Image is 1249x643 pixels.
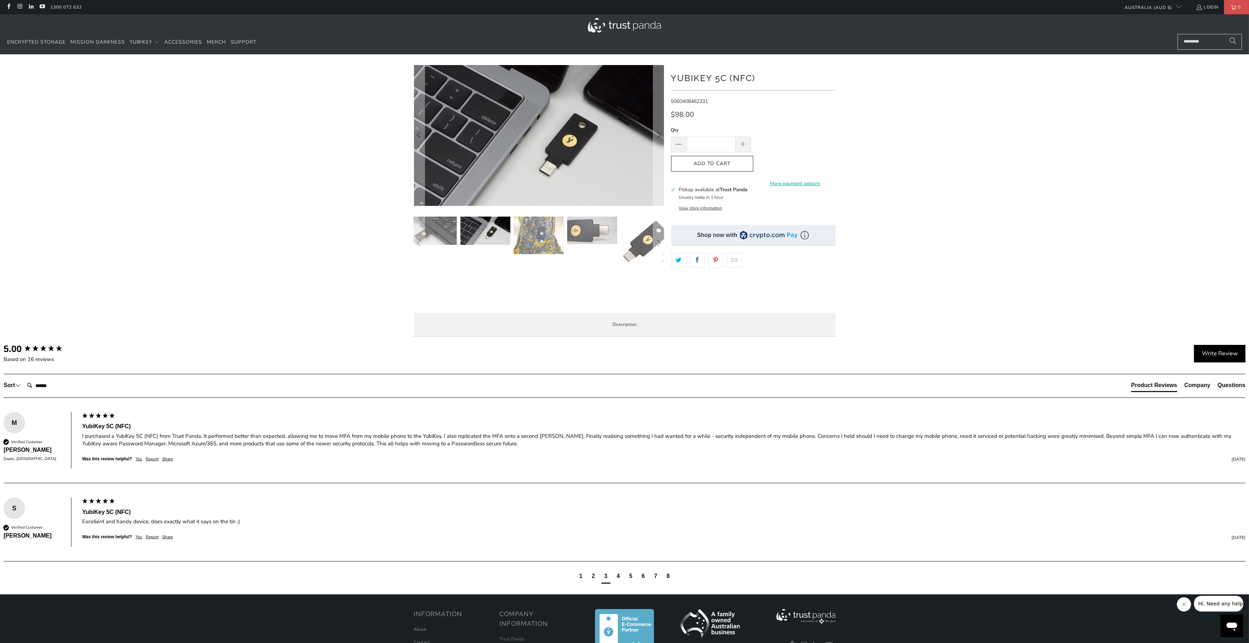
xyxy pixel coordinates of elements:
div: Share [162,456,173,462]
a: Trust Panda Australia on Facebook [5,4,11,10]
input: Search [24,379,81,393]
div: page5 [629,572,633,580]
img: YubiKey 5C (NFC) - Trust Panda [514,217,564,254]
b: Trust Panda [720,186,748,193]
div: M [4,417,25,428]
img: YubiKey 5C (NFC) - Trust Panda [460,217,510,245]
div: Product Reviews [1131,381,1177,389]
a: Share this on Pinterest [708,253,724,268]
img: Trust Panda Australia [588,18,661,33]
button: Add to Cart [671,156,753,172]
button: Previous [414,65,425,206]
div: page1 [579,572,583,580]
a: Merch [207,34,226,51]
div: current page3 [601,570,610,584]
div: page6 [639,570,648,584]
span: Accessories [164,39,202,45]
input: Search... [1178,34,1242,50]
div: page7 [654,572,657,580]
img: YubiKey 5C (NFC) - Trust Panda [621,217,671,267]
div: page8 [664,570,673,584]
iframe: Message from company [1194,596,1243,612]
div: page1 [576,570,585,584]
a: Trust Panda Australia on YouTube [39,4,45,10]
a: Share this on Facebook [690,253,705,268]
div: 5 star rating [81,412,115,421]
a: Login [1196,3,1219,11]
a: More payment options [755,180,835,188]
div: page8 [666,572,670,580]
a: Share this on Twitter [671,253,686,268]
button: Previous [414,217,425,270]
div: [PERSON_NAME] [4,446,64,454]
summary: YubiKey [130,34,160,51]
div: Based on 16 reviews [4,356,79,363]
div: page3 [604,572,608,580]
div: Verified Customer [11,525,43,530]
div: page4 [617,572,620,580]
div: Write Review [1194,345,1245,363]
div: Overall product rating out of 5: 5.00 [4,342,79,355]
label: Description [414,313,835,337]
div: page7 [651,570,660,584]
div: page6 [641,572,645,580]
div: page2 [589,570,598,584]
img: YubiKey 5C (NFC) - Trust Panda [567,217,617,244]
nav: Translation missing: en.navigation.header.main_nav [7,34,256,51]
h3: Pickup available at [679,186,748,193]
div: Share [162,534,173,540]
div: [DATE] [176,535,1245,541]
div: Sort [4,381,21,389]
div: Excellent and handy device, does exactly what it says on the tin :) [82,518,1245,525]
div: S [4,503,25,514]
a: Trust Panda Australia on Instagram [16,4,23,10]
div: 5.00 [4,342,22,355]
a: 1300 072 632 [50,3,82,11]
a: Email this to a friend [727,253,742,268]
a: Mission Darkness [70,34,125,51]
button: Next [653,217,664,270]
span: Merch [207,39,226,45]
span: 5060408462331 [671,98,708,105]
div: Was this review helpful? [82,534,132,540]
div: YubiKey 5C (NFC) [82,422,1245,430]
span: YubiKey [130,39,152,45]
a: YubiKey 5C (NFC) - Trust Panda [414,65,664,206]
span: $98.00 [671,110,694,119]
div: Verified Customer [11,439,43,445]
button: View store information [679,205,722,211]
div: Report [146,456,159,462]
span: Support [231,39,256,45]
div: Questions [1218,381,1245,389]
iframe: Button to launch messaging window [1220,614,1243,637]
button: Next [653,65,664,206]
div: YubiKey 5C (NFC) [82,508,1245,516]
img: YubiKey 5C (NFC) - Trust Panda [407,217,457,245]
div: I purchased a YubiKey 5C (NFC) from Trust Panda. It performed better than expected, allowing me t... [82,432,1245,447]
div: Shop now with [697,231,738,239]
iframe: Reviews Widget [671,280,835,305]
div: [PERSON_NAME] [4,532,64,540]
a: Support [231,34,256,51]
iframe: Close message [1177,597,1191,612]
div: page2 [592,572,595,580]
div: Reviews Tabs [1131,381,1245,396]
div: page4 [614,570,623,584]
span: Add to Cart [679,161,746,167]
span: Mission Darkness [70,39,125,45]
label: Qty [671,126,751,134]
small: Usually ready in 1 hour [679,194,723,200]
a: Trust Panda Australia on LinkedIn [28,4,34,10]
div: Dapto, [GEOGRAPHIC_DATA] [4,456,64,461]
div: [DATE] [176,456,1245,463]
button: Search [1224,34,1242,50]
span: Encrypted Storage [7,39,66,45]
h1: YubiKey 5C (NFC) [671,70,835,85]
div: Report [146,534,159,540]
div: Yes [136,456,142,462]
div: page5 [626,570,635,584]
div: Company [1184,381,1210,389]
a: About [414,626,427,633]
div: 5.00 star rating [24,344,63,354]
